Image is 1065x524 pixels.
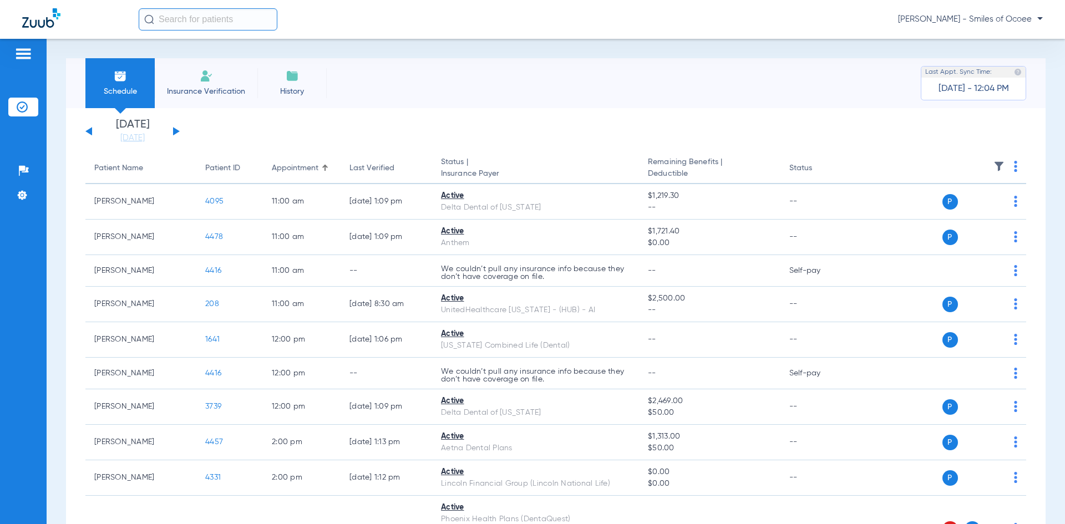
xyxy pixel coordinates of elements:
span: 4457 [205,438,223,446]
td: [DATE] 1:09 PM [341,220,432,255]
td: [DATE] 1:09 PM [341,184,432,220]
span: 4478 [205,233,223,241]
img: group-dot-blue.svg [1014,368,1017,379]
td: [DATE] 1:12 PM [341,460,432,496]
div: Delta Dental of [US_STATE] [441,407,630,419]
span: P [942,435,958,450]
span: History [266,86,318,97]
td: [DATE] 1:09 PM [341,389,432,425]
div: Last Verified [349,162,423,174]
td: 2:00 PM [263,425,341,460]
div: [US_STATE] Combined Life (Dental) [441,340,630,352]
span: Deductible [648,168,771,180]
span: P [942,332,958,348]
span: 4416 [205,369,221,377]
span: 1641 [205,335,220,343]
td: 11:00 AM [263,184,341,220]
img: group-dot-blue.svg [1014,161,1017,172]
span: 4331 [205,474,221,481]
td: [PERSON_NAME] [85,358,196,389]
th: Status [780,153,855,184]
td: Self-pay [780,358,855,389]
img: Zuub Logo [22,8,60,28]
span: P [942,399,958,415]
div: Active [441,226,630,237]
span: -- [648,202,771,213]
img: filter.svg [993,161,1005,172]
img: group-dot-blue.svg [1014,265,1017,276]
span: Last Appt. Sync Time: [925,67,992,78]
td: [DATE] 8:30 AM [341,287,432,322]
div: Active [441,328,630,340]
img: hamburger-icon [14,47,32,60]
td: [PERSON_NAME] [85,287,196,322]
td: Self-pay [780,255,855,287]
div: Active [441,190,630,202]
td: [PERSON_NAME] [85,425,196,460]
td: [PERSON_NAME] [85,322,196,358]
td: -- [780,460,855,496]
span: -- [648,304,771,316]
div: Lincoln Financial Group (Lincoln National Life) [441,478,630,490]
div: Appointment [272,162,318,174]
span: [PERSON_NAME] - Smiles of Ocoee [898,14,1043,25]
td: 12:00 PM [263,358,341,389]
span: $0.00 [648,466,771,478]
div: Aetna Dental Plans [441,442,630,454]
div: Active [441,395,630,407]
span: [DATE] - 12:04 PM [939,83,1009,94]
img: Search Icon [144,14,154,24]
td: 11:00 AM [263,220,341,255]
div: Anthem [441,237,630,249]
div: Active [441,431,630,442]
img: group-dot-blue.svg [1014,436,1017,447]
div: Patient Name [94,162,143,174]
span: -- [648,267,656,274]
td: 2:00 PM [263,460,341,496]
span: $1,313.00 [648,431,771,442]
td: -- [780,287,855,322]
img: group-dot-blue.svg [1014,196,1017,207]
td: -- [341,255,432,287]
span: $0.00 [648,237,771,249]
span: -- [648,369,656,377]
span: Insurance Verification [163,86,249,97]
th: Remaining Benefits | [639,153,780,184]
img: History [286,69,299,83]
td: -- [780,184,855,220]
span: 3739 [205,403,221,410]
img: group-dot-blue.svg [1014,231,1017,242]
img: Manual Insurance Verification [200,69,213,83]
td: [PERSON_NAME] [85,460,196,496]
div: Active [441,293,630,304]
span: $0.00 [648,478,771,490]
td: -- [780,425,855,460]
th: Status | [432,153,639,184]
span: Insurance Payer [441,168,630,180]
img: group-dot-blue.svg [1014,401,1017,412]
td: [DATE] 1:06 PM [341,322,432,358]
span: 4095 [205,197,224,205]
td: -- [341,358,432,389]
div: Patient ID [205,162,254,174]
td: [PERSON_NAME] [85,255,196,287]
div: Appointment [272,162,332,174]
td: -- [780,220,855,255]
td: [DATE] 1:13 PM [341,425,432,460]
td: -- [780,322,855,358]
div: Chat Widget [1010,471,1065,524]
img: group-dot-blue.svg [1014,298,1017,309]
span: P [942,230,958,245]
span: $2,500.00 [648,293,771,304]
span: $50.00 [648,407,771,419]
span: $1,721.40 [648,226,771,237]
p: We couldn’t pull any insurance info because they don’t have coverage on file. [441,265,630,281]
span: 208 [205,300,219,308]
a: [DATE] [99,133,166,144]
div: Patient ID [205,162,240,174]
span: 4416 [205,267,221,274]
span: $2,469.00 [648,395,771,407]
span: -- [648,335,656,343]
td: 11:00 AM [263,287,341,322]
span: P [942,194,958,210]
